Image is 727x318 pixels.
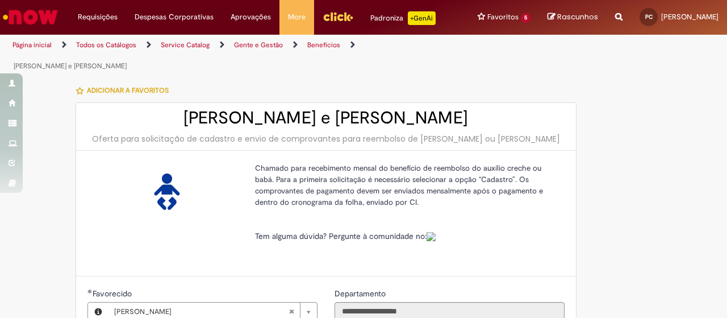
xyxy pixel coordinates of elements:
a: Gente e Gestão [234,40,283,49]
a: Benefícios [307,40,340,49]
span: 5 [521,13,530,23]
span: Despesas Corporativas [135,11,214,23]
div: Padroniza [370,11,436,25]
p: +GenAi [408,11,436,25]
span: Rascunhos [557,11,598,22]
a: Todos os Catálogos [76,40,136,49]
span: Favoritos [487,11,519,23]
ul: Trilhas de página [9,35,476,77]
span: [PERSON_NAME] [661,12,718,22]
img: ServiceNow [1,6,60,28]
span: Chamado para recebimento mensal do benefício de reembolso do auxílio creche ou babá. Para a prime... [255,163,543,207]
span: Necessários - Favorecido [93,288,134,299]
span: Adicionar a Favoritos [87,86,169,95]
a: [PERSON_NAME] e [PERSON_NAME] [14,61,127,71]
label: Somente leitura - Departamento [335,288,388,299]
img: Auxílio Creche e Babá [149,174,185,210]
a: Colabora [427,231,436,241]
img: click_logo_yellow_360x200.png [323,8,353,25]
div: Oferta para solicitação de cadastro e envio de comprovantes para reembolso de [PERSON_NAME] ou [P... [87,133,565,144]
button: Adicionar a Favoritos [76,79,175,102]
span: Obrigatório Preenchido [87,289,93,294]
a: Service Catalog [161,40,210,49]
span: More [288,11,306,23]
a: Página inicial [12,40,52,49]
img: sys_attachment.do [427,232,436,241]
span: Aprovações [231,11,271,23]
h2: [PERSON_NAME] e [PERSON_NAME] [87,109,565,127]
span: Requisições [78,11,118,23]
a: Rascunhos [548,12,598,23]
p: Tem alguma dúvida? Pergunte à comunidade no: [255,230,556,242]
span: Somente leitura - Departamento [335,288,388,299]
span: PC [645,13,653,20]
